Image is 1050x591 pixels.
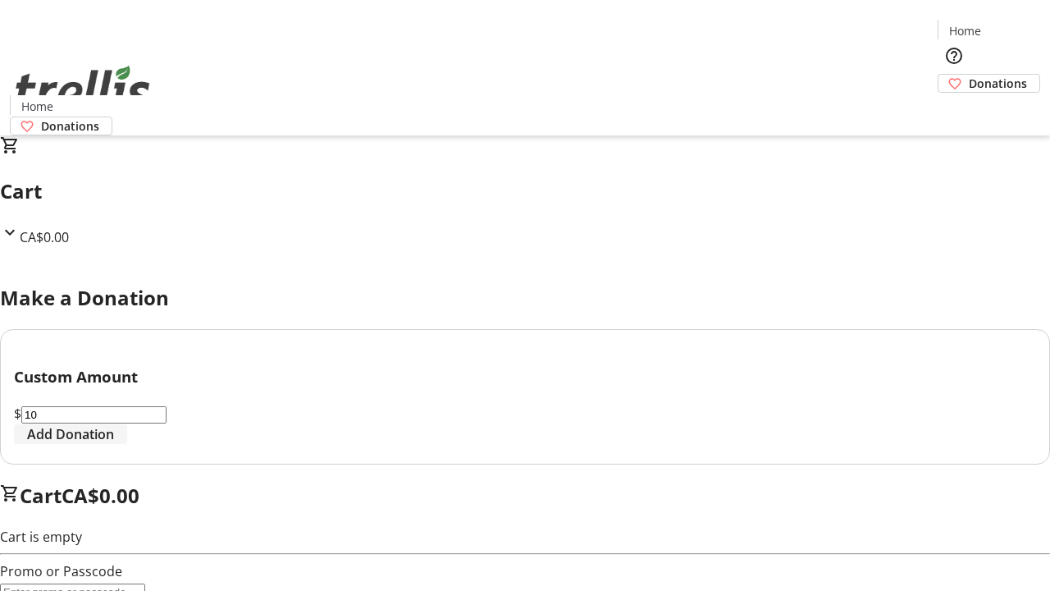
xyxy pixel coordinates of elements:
[14,405,21,423] span: $
[20,228,69,246] span: CA$0.00
[21,406,167,424] input: Donation Amount
[41,117,99,135] span: Donations
[938,22,991,39] a: Home
[969,75,1027,92] span: Donations
[62,482,139,509] span: CA$0.00
[10,117,112,135] a: Donations
[14,365,1036,388] h3: Custom Amount
[938,93,970,126] button: Cart
[938,74,1040,93] a: Donations
[21,98,53,115] span: Home
[11,98,63,115] a: Home
[949,22,981,39] span: Home
[14,424,127,444] button: Add Donation
[27,424,114,444] span: Add Donation
[938,39,970,72] button: Help
[10,48,156,130] img: Orient E2E Organization pi57r93IVV's Logo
